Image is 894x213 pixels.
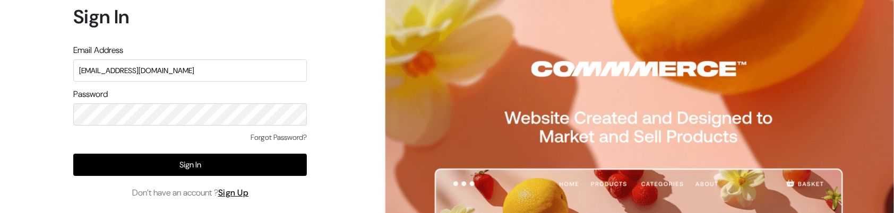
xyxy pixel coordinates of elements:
label: Password [73,88,108,101]
a: Sign Up [218,187,249,198]
label: Email Address [73,44,123,57]
button: Sign In [73,154,307,176]
a: Forgot Password? [251,132,307,143]
span: Don’t have an account ? [132,187,249,199]
h1: Sign In [73,5,307,28]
